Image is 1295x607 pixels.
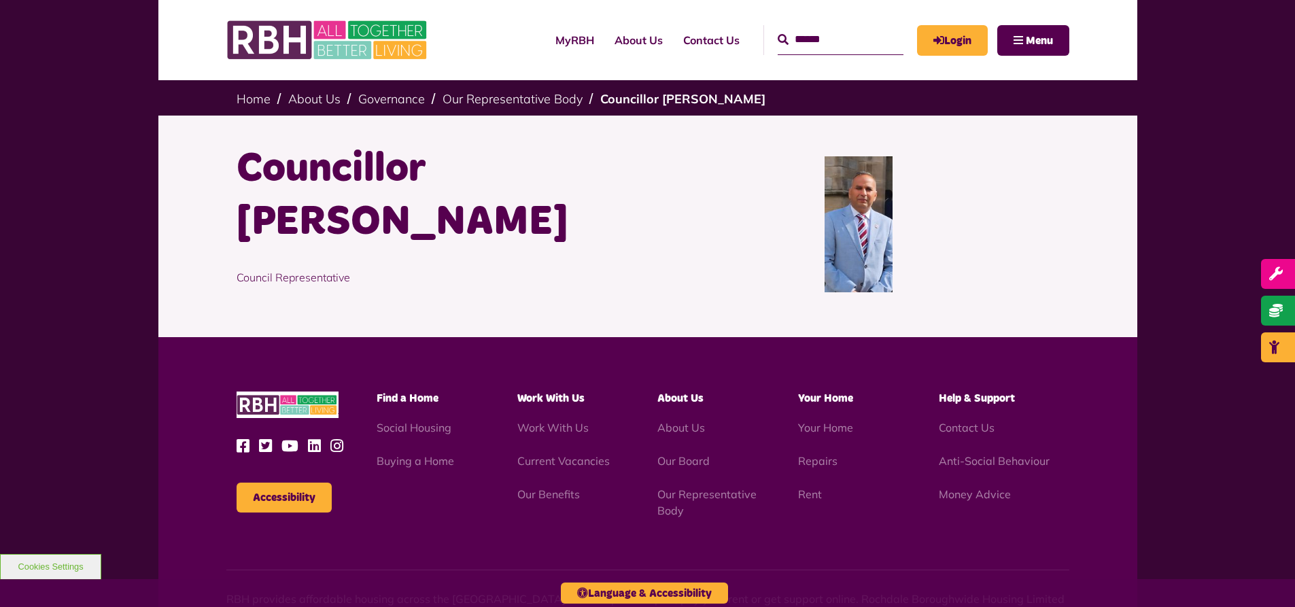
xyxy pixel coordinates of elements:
[939,454,1050,468] a: Anti-Social Behaviour
[443,91,583,107] a: Our Representative Body
[673,22,750,58] a: Contact Us
[545,22,604,58] a: MyRBH
[939,487,1011,501] a: Money Advice
[237,91,271,107] a: Home
[517,454,610,468] a: Current Vacancies
[237,249,638,306] p: Council Representative
[657,487,757,517] a: Our Representative Body
[657,454,710,468] a: Our Board
[517,421,589,434] a: Work With Us
[1026,35,1053,46] span: Menu
[226,14,430,67] img: RBH
[517,393,585,404] span: Work With Us
[237,392,339,418] img: RBH
[237,143,638,249] h1: Councillor [PERSON_NAME]
[997,25,1069,56] button: Navigation
[939,421,995,434] a: Contact Us
[377,454,454,468] a: Buying a Home
[600,91,765,107] a: Councillor [PERSON_NAME]
[798,454,838,468] a: Repairs
[604,22,673,58] a: About Us
[798,421,853,434] a: Your Home
[288,91,341,107] a: About Us
[657,393,704,404] span: About Us
[1234,546,1295,607] iframe: Netcall Web Assistant for live chat
[798,393,853,404] span: Your Home
[917,25,988,56] a: MyRBH
[798,487,822,501] a: Rent
[825,156,893,292] img: Councillor Shakil Ahmed
[377,393,438,404] span: Find a Home
[561,583,728,604] button: Language & Accessibility
[939,393,1015,404] span: Help & Support
[358,91,425,107] a: Governance
[657,421,705,434] a: About Us
[517,487,580,501] a: Our Benefits
[237,483,332,513] button: Accessibility
[377,421,451,434] a: Social Housing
